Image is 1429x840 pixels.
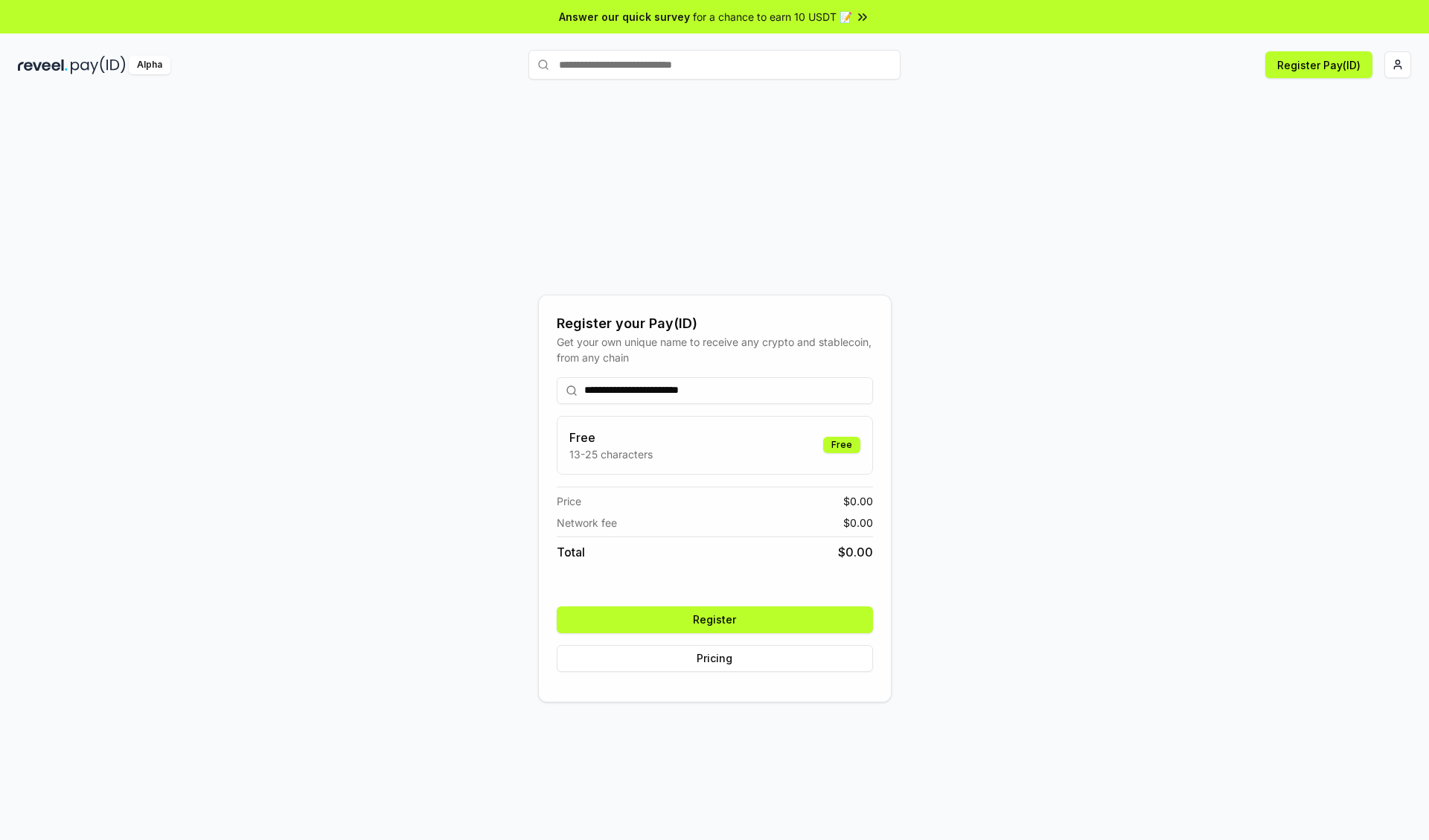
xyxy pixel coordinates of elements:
[557,493,581,509] span: Price
[843,493,873,509] span: $ 0.00
[569,446,653,462] p: 13-25 characters
[129,56,170,74] div: Alpha
[569,429,653,446] h3: Free
[71,56,126,74] img: pay_id
[557,334,873,365] div: Get your own unique name to receive any crypto and stablecoin, from any chain
[693,9,852,25] span: for a chance to earn 10 USDT 📝
[557,606,873,633] button: Register
[823,437,860,453] div: Free
[838,543,873,561] span: $ 0.00
[557,543,585,561] span: Total
[557,645,873,672] button: Pricing
[557,313,873,334] div: Register your Pay(ID)
[559,9,690,25] span: Answer our quick survey
[1265,51,1372,78] button: Register Pay(ID)
[843,515,873,530] span: $ 0.00
[557,515,617,530] span: Network fee
[18,56,68,74] img: reveel_dark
